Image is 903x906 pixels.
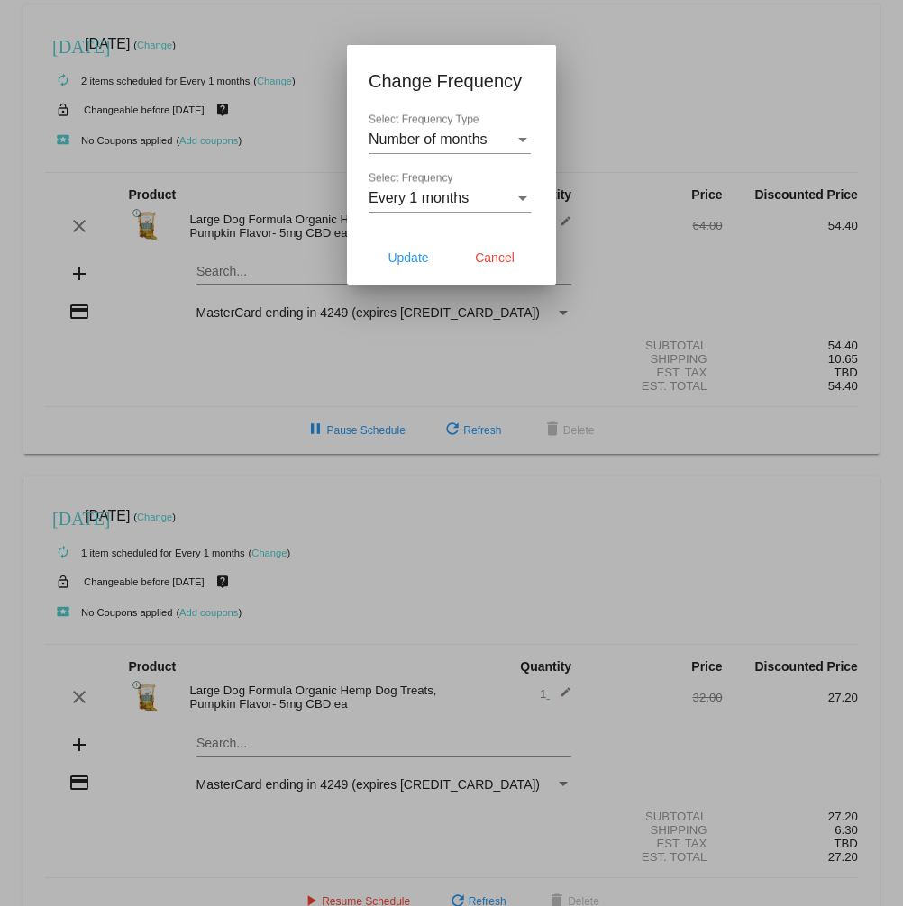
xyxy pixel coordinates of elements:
mat-select: Select Frequency [369,190,531,206]
span: Cancel [475,250,515,265]
button: Update [369,241,448,274]
span: Update [388,250,428,265]
span: Number of months [369,131,488,147]
h1: Change Frequency [369,67,534,95]
button: Cancel [455,241,534,274]
mat-select: Select Frequency Type [369,131,531,148]
span: Every 1 months [369,190,469,205]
